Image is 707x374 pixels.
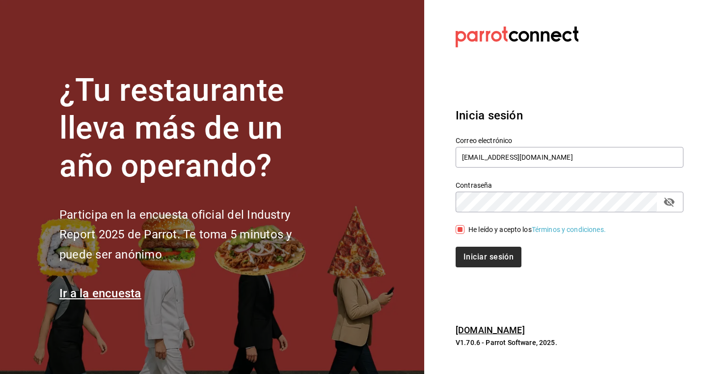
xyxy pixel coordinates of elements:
button: Iniciar sesión [456,247,521,267]
a: Términos y condiciones. [532,226,606,233]
label: Contraseña [456,182,683,189]
a: [DOMAIN_NAME] [456,325,525,335]
a: Ir a la encuesta [59,287,141,300]
h2: Participa en la encuesta oficial del Industry Report 2025 de Parrot. Te toma 5 minutos y puede se... [59,205,325,265]
input: Ingresa tu correo electrónico [456,147,683,168]
label: Correo electrónico [456,137,683,144]
h3: Inicia sesión [456,107,683,124]
div: He leído y acepto los [468,225,606,235]
p: V1.70.6 - Parrot Software, 2025. [456,338,683,347]
h1: ¿Tu restaurante lleva más de un año operando? [59,72,325,185]
button: passwordField [661,194,678,210]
